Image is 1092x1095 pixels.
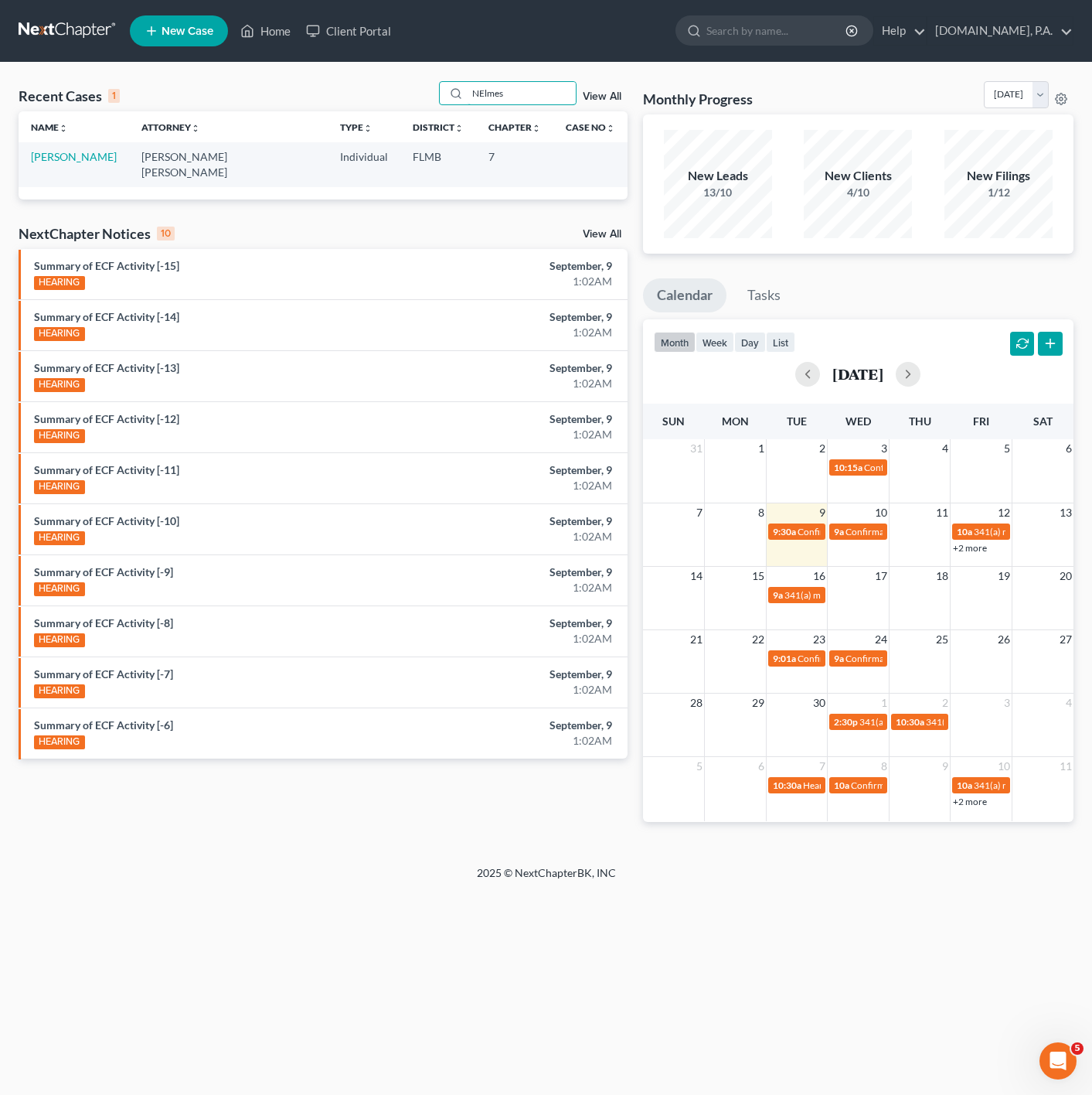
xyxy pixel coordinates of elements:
button: month [654,332,696,353]
span: 30 [811,694,827,712]
span: 341(a) meeting [974,779,1035,791]
span: 5 [1071,1042,1083,1055]
span: 2:30p [834,716,858,728]
span: 12 [996,503,1012,522]
span: 31 [689,439,704,458]
span: 6 [1064,439,1073,458]
span: 2 [941,694,950,712]
span: Confirmation hearing [864,462,951,473]
span: 10:15a [834,462,862,473]
span: 341(a) meeting [926,716,987,728]
span: 11 [1058,757,1073,776]
span: 10a [957,779,972,791]
span: Hearing [803,779,835,791]
span: Confirmation hearing [851,779,938,791]
span: 14 [689,567,704,585]
span: 1 [879,694,889,712]
iframe: Intercom live chat [1039,1042,1077,1080]
span: 9a [773,589,783,601]
span: 9 [941,757,950,776]
span: 4 [1064,694,1073,712]
span: 4 [941,439,950,458]
span: 341(a) meeting [859,716,920,728]
span: 341(a) meeting [974,526,1035,537]
span: 10:30a [773,779,801,791]
span: 19 [996,567,1012,585]
span: 9:30a [773,526,796,537]
span: 5 [1002,439,1012,458]
span: 15 [750,567,766,585]
span: 10 [996,757,1012,776]
span: Thu [909,414,931,428]
span: 20 [1058,567,1073,585]
span: 5 [695,757,704,776]
span: 11 [934,503,950,522]
span: 13 [1058,503,1073,522]
span: 8 [879,757,889,776]
span: 23 [811,630,827,649]
span: Confirmation hearing [798,526,885,537]
span: 3 [1002,694,1012,712]
span: Tue [787,414,807,428]
span: 7 [695,503,704,522]
span: 25 [934,630,950,649]
span: Confirmation hearing [798,653,885,664]
span: 22 [750,630,766,649]
span: 24 [873,630,889,649]
span: 17 [873,567,889,585]
span: 28 [689,694,704,712]
span: 18 [934,567,950,585]
span: Confirmation hearing [845,653,933,664]
span: Sat [1033,414,1053,428]
span: 10 [873,503,889,522]
span: Sun [662,414,685,428]
span: 9a [834,653,844,664]
span: Confirmation hearing [845,526,933,537]
span: 3 [879,439,889,458]
span: 2 [818,439,827,458]
span: 9 [818,503,827,522]
span: 7 [818,757,827,776]
span: 10a [834,779,849,791]
span: 27 [1058,630,1073,649]
span: 16 [811,567,827,585]
span: Mon [722,414,749,428]
span: 29 [750,694,766,712]
a: +2 more [953,542,987,554]
span: 26 [996,630,1012,649]
span: 341(a) meeting [784,589,845,601]
span: 21 [689,630,704,649]
span: Fri [973,414,989,428]
span: 8 [757,503,766,522]
span: 6 [757,757,766,776]
span: 1 [757,439,766,458]
span: 9:01a [773,653,796,664]
span: 10a [957,526,972,537]
span: Wed [845,414,871,428]
span: 10:30a [896,716,924,728]
span: 9a [834,526,844,537]
a: +2 more [953,796,987,807]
